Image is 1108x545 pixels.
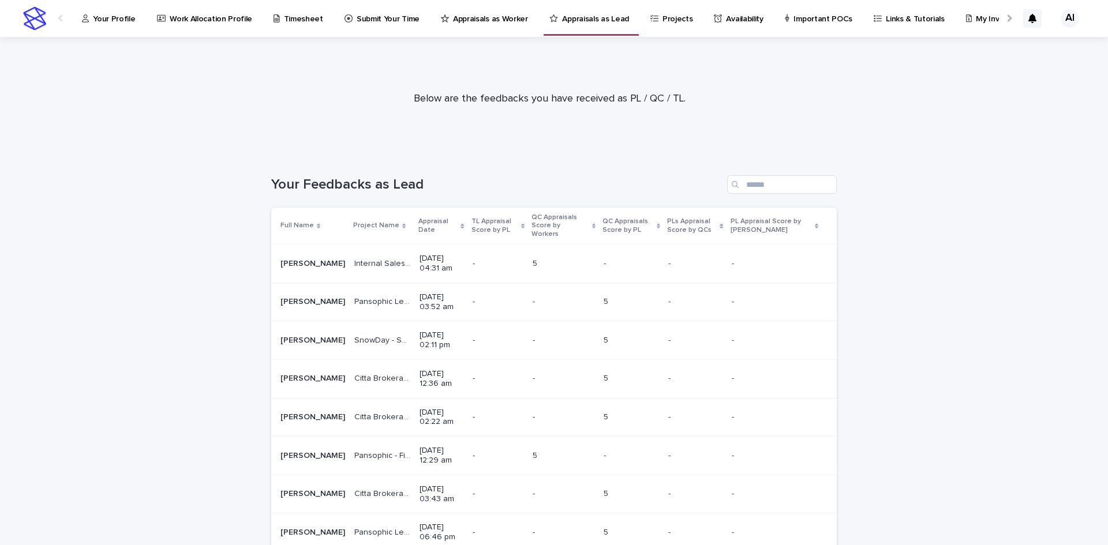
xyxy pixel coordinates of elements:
p: - [732,525,736,538]
p: - [732,257,736,269]
tr: [PERSON_NAME][PERSON_NAME] Pansophic - Financial Statement PreparationPansophic - Financial State... [271,437,837,475]
img: stacker-logo-s-only.png [23,7,46,30]
p: Citta Brokerage - DOEN Import Input [354,371,413,384]
p: [DATE] 03:52 am [420,292,463,312]
p: 5 [604,295,611,307]
p: - [668,487,673,499]
p: Citta Brokerage - APA Industries Import Input [354,487,413,499]
p: - [732,371,736,384]
p: - [473,257,477,269]
p: PL Appraisal Score by [PERSON_NAME] [731,215,812,236]
tr: [PERSON_NAME][PERSON_NAME] Citta Brokerage - Arrowhead Import InputCitta Brokerage - Arrowhead Im... [271,398,837,437]
p: 5 [604,525,611,538]
p: - [473,449,477,461]
p: Aliyah Imran [280,525,347,538]
p: QC Appraisals Score by PL [602,215,654,236]
p: - [473,371,477,384]
p: TL Appraisal Score by PL [471,215,518,236]
p: Aliyah Imran [280,333,347,345]
p: PLs Appraisal Score by QCs [667,215,717,236]
p: 5 [604,410,611,422]
p: [DATE] 12:29 am [420,446,463,465]
tr: [PERSON_NAME][PERSON_NAME] Pansophic Learning - Establishing Documented Standards for Accounting ... [271,283,837,321]
p: [DATE] 04:31 am [420,254,463,273]
p: Aliyah Imran [280,295,347,307]
p: - [732,295,736,307]
p: SnowDay - Summer LO DEC Update (2025) [354,333,413,345]
p: 5 [604,333,611,345]
p: Aliyah Imran [280,449,347,461]
p: - [732,487,736,499]
p: - [668,333,673,345]
p: - [533,333,537,345]
p: Below are the feedbacks you have received as PL / QC / TL. [319,93,781,106]
p: QC Appraisals Score by Workers [531,211,589,240]
p: - [668,525,673,538]
p: Aliyah Imran [280,410,347,422]
p: Appraisal Date [418,215,458,236]
tr: [PERSON_NAME][PERSON_NAME] Citta Brokerage - APA Industries Import InputCitta Brokerage - APA Ind... [271,475,837,513]
p: 5 [533,449,540,461]
p: - [732,333,736,345]
p: - [533,487,537,499]
p: - [473,410,477,422]
p: - [533,525,537,538]
p: [DATE] 02:11 pm [420,330,463,350]
p: [DATE] 12:36 am [420,369,463,389]
p: - [604,257,608,269]
p: Aliyah Imran [280,371,347,384]
tr: [PERSON_NAME][PERSON_NAME] Citta Brokerage - DOEN Import InputCitta Brokerage - DOEN Import Input... [271,359,837,398]
p: - [668,295,673,307]
p: Aliyah Imran [280,257,347,269]
input: Search [727,175,837,194]
p: 5 [604,371,611,384]
p: - [668,410,673,422]
div: AI [1061,9,1079,28]
p: [DATE] 06:46 pm [420,523,463,542]
p: - [604,449,608,461]
p: - [533,371,537,384]
p: [DATE] 02:22 am [420,408,463,427]
p: 5 [604,487,611,499]
p: Aliyah Imran [280,487,347,499]
p: - [533,295,537,307]
p: - [473,487,477,499]
p: - [473,295,477,307]
p: [DATE] 03:43 am [420,484,463,504]
p: - [668,371,673,384]
p: Internal Sales 3.0 [354,257,413,269]
p: - [668,449,673,461]
p: - [473,333,477,345]
p: - [732,449,736,461]
p: Citta Brokerage - Arrowhead Import Input [354,410,413,422]
p: Pansophic - Financial Statement Preparation [354,449,413,461]
p: - [533,410,537,422]
p: Pansophic Learning - Establishing Documented Standards for Accounting Work Orders [354,295,413,307]
p: Full Name [280,219,314,232]
p: Pansophic Learning - Establishing Documented Standards for Accounting Work Orders [354,525,413,538]
tr: [PERSON_NAME][PERSON_NAME] SnowDay - Summer LO DEC Update (2025)SnowDay - Summer LO DEC Update (2... [271,321,837,360]
p: - [732,410,736,422]
h1: Your Feedbacks as Lead [271,176,723,193]
p: Project Name [353,219,399,232]
p: 5 [533,257,540,269]
p: - [473,525,477,538]
p: - [668,257,673,269]
tr: [PERSON_NAME][PERSON_NAME] Internal Sales 3.0Internal Sales 3.0 [DATE] 04:31 am-- 55 -- -- -- [271,245,837,283]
